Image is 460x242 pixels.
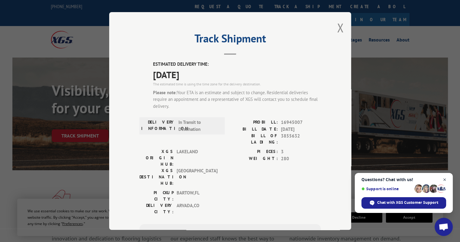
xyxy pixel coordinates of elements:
label: DELIVERY CITY: [139,202,174,215]
label: PICKUP CITY: [139,190,174,202]
span: In Transit to Destination [178,119,219,133]
span: Chat with XGS Customer Support [377,200,438,205]
span: BARTOW , FL [177,190,217,202]
label: WEIGHT: [230,155,278,162]
strong: Please note: [153,90,177,95]
span: ARVADA , CO [177,202,217,215]
label: DELIVERY INFORMATION: [141,119,175,133]
div: Your ETA is an estimate and subject to change. Residential deliveries require an appointment and ... [153,89,321,110]
span: [DATE] [153,68,321,81]
label: BILL DATE: [230,126,278,133]
label: XGS ORIGIN HUB: [139,148,174,167]
span: [DATE] [281,126,321,133]
div: Open chat [435,218,453,236]
span: 3 [281,148,321,155]
label: ESTIMATED DELIVERY TIME: [153,61,321,68]
label: BILL OF LADING: [230,133,278,145]
span: Support is online [361,187,412,191]
span: 16945007 [281,119,321,126]
span: Questions? Chat with us! [361,177,446,182]
label: PIECES: [230,148,278,155]
h2: Track Shipment [139,34,321,46]
span: [GEOGRAPHIC_DATA] [177,167,217,187]
span: 3855632 [281,133,321,145]
span: Close chat [441,176,449,184]
span: 280 [281,155,321,162]
label: XGS DESTINATION HUB: [139,167,174,187]
span: LAKELAND [177,148,217,167]
div: Chat with XGS Customer Support [361,197,446,209]
div: The estimated time is using the time zone for the delivery destination. [153,81,321,87]
button: Close modal [337,20,344,36]
label: PROBILL: [230,119,278,126]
